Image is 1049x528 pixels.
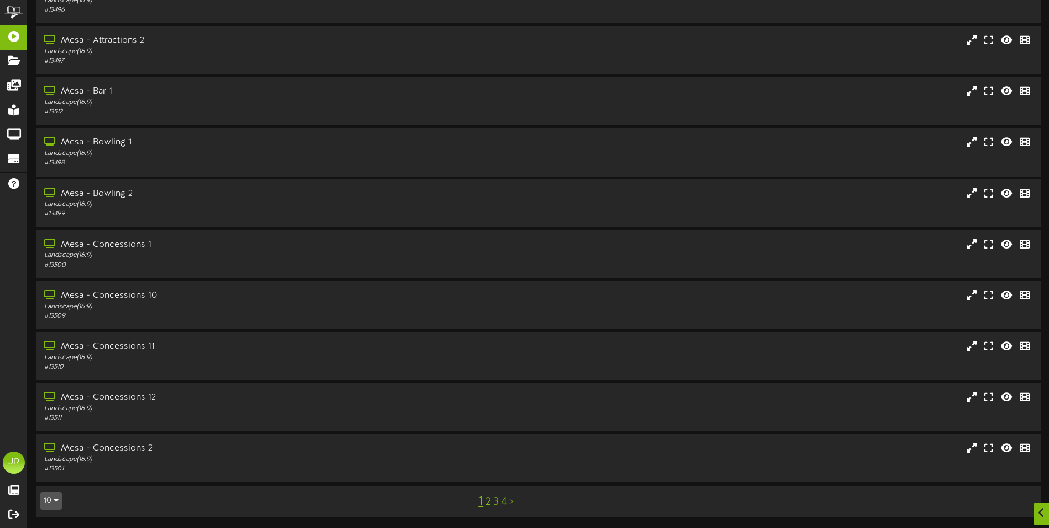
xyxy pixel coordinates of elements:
[44,136,446,149] div: Mesa - Bowling 1
[44,261,446,270] div: # 13500
[44,200,446,209] div: Landscape ( 16:9 )
[44,302,446,312] div: Landscape ( 16:9 )
[44,56,446,66] div: # 13497
[44,6,446,15] div: # 13496
[44,85,446,98] div: Mesa - Bar 1
[44,455,446,464] div: Landscape ( 16:9 )
[44,464,446,474] div: # 13501
[44,340,446,353] div: Mesa - Concessions 11
[44,158,446,168] div: # 13498
[44,251,446,260] div: Landscape ( 16:9 )
[44,363,446,372] div: # 13510
[44,289,446,302] div: Mesa - Concessions 10
[44,239,446,251] div: Mesa - Concessions 1
[44,209,446,219] div: # 13499
[486,496,491,508] a: 2
[493,496,499,508] a: 3
[44,107,446,117] div: # 13512
[44,413,446,423] div: # 13511
[44,404,446,413] div: Landscape ( 16:9 )
[501,496,507,508] a: 4
[44,188,446,200] div: Mesa - Bowling 2
[44,391,446,404] div: Mesa - Concessions 12
[44,34,446,47] div: Mesa - Attractions 2
[44,98,446,107] div: Landscape ( 16:9 )
[44,442,446,455] div: Mesa - Concessions 2
[40,492,62,510] button: 10
[478,494,483,509] a: 1
[44,312,446,321] div: # 13509
[44,353,446,363] div: Landscape ( 16:9 )
[3,452,25,474] div: JR
[44,149,446,158] div: Landscape ( 16:9 )
[509,496,514,508] a: >
[44,47,446,56] div: Landscape ( 16:9 )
